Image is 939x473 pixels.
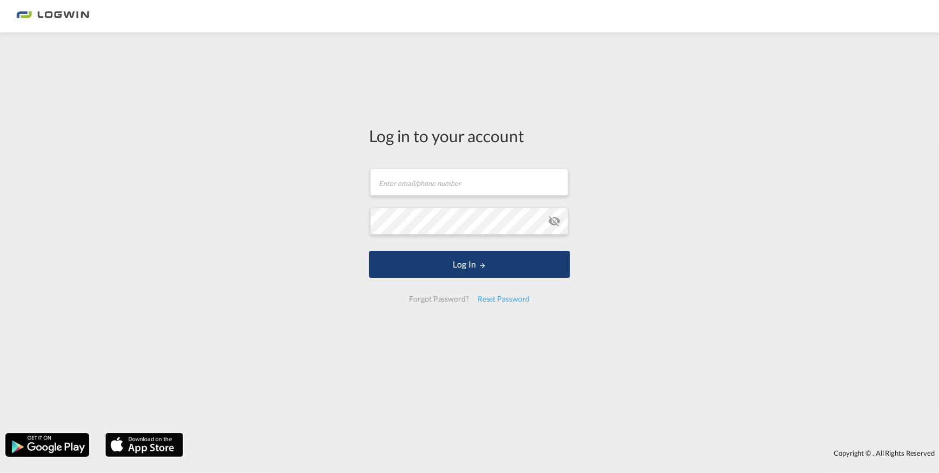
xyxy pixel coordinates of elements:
div: Copyright © . All Rights Reserved [189,444,939,462]
div: Log in to your account [369,124,570,147]
div: Reset Password [473,289,534,309]
input: Enter email/phone number [370,169,568,196]
md-icon: icon-eye-off [548,215,561,228]
img: 2761ae10d95411efa20a1f5e0282d2d7.png [16,4,89,29]
img: apple.png [104,432,184,458]
button: LOGIN [369,251,570,278]
div: Forgot Password? [405,289,473,309]
img: google.png [4,432,90,458]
